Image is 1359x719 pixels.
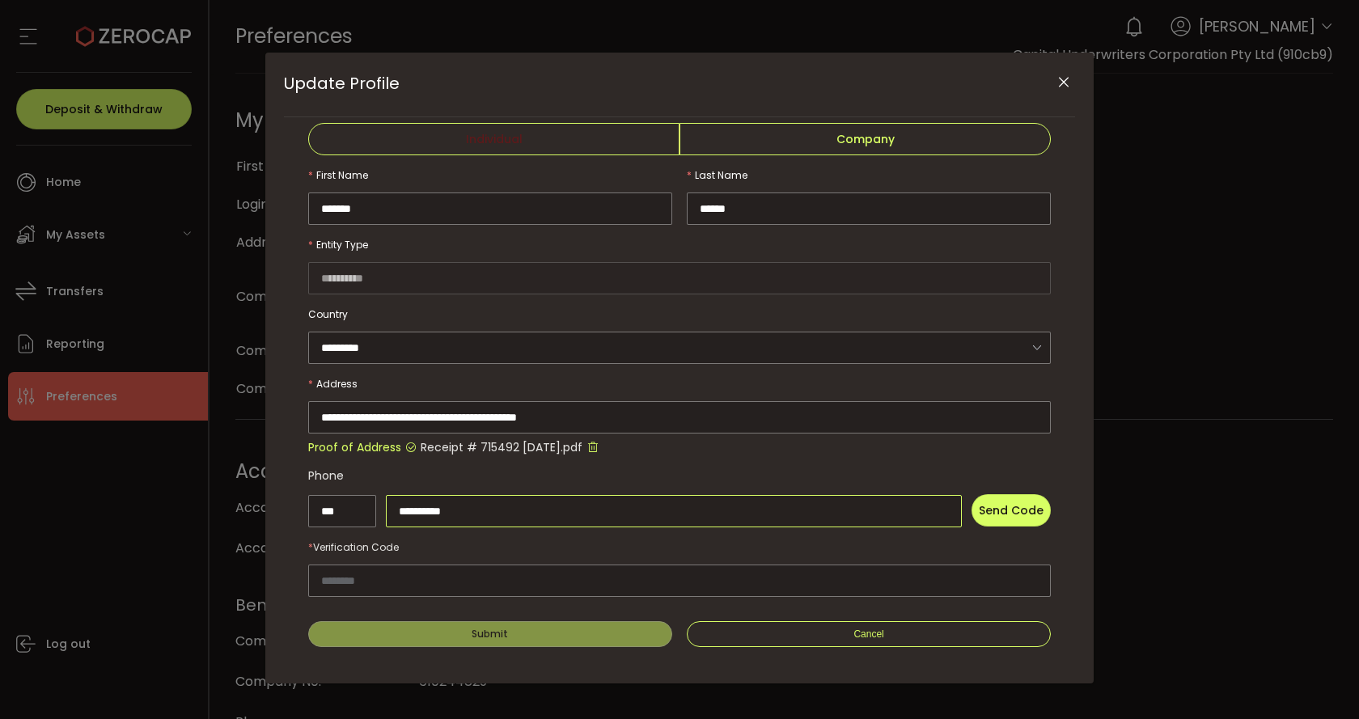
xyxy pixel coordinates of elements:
button: Submit [308,621,672,647]
span: Receipt # 715492 [DATE].pdf [421,438,582,457]
span: Send Code [979,505,1044,516]
span: Cancel [853,628,883,640]
div: Update Profile [265,53,1094,683]
div: Verification Code [308,531,1051,564]
div: Phone [308,459,1051,492]
button: Close [1049,69,1077,97]
span: Proof of Address [308,438,401,457]
span: Update Profile [284,72,400,95]
iframe: Chat Widget [1278,641,1359,719]
span: Individual [308,123,679,155]
span: Company [679,123,1051,155]
span: Submit [472,627,508,641]
button: Send Code [972,494,1051,527]
button: Cancel [687,621,1051,647]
